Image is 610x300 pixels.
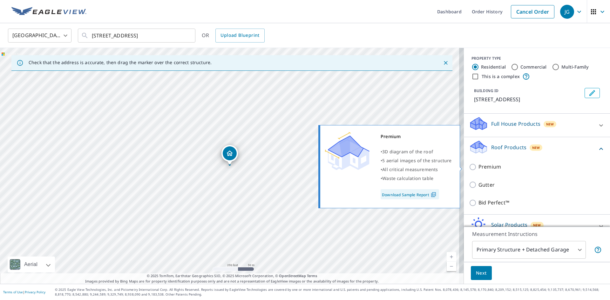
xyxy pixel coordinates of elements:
a: Upload Blueprint [215,29,264,43]
span: Next [476,269,487,277]
a: OpenStreetMap [279,273,306,278]
span: © 2025 TomTom, Earthstar Geographics SIO, © 2025 Microsoft Corporation, © [147,273,317,279]
a: Terms of Use [3,290,23,294]
div: Primary Structure + Detached Garage [472,241,586,259]
p: Gutter [478,181,495,189]
p: Full House Products [491,120,540,128]
input: Search by address or latitude-longitude [92,27,182,44]
button: Edit building 1 [585,88,600,98]
div: PROPERTY TYPE [471,56,602,61]
div: Roof ProductsNew [469,140,605,158]
div: OR [202,29,265,43]
button: Next [471,266,492,280]
span: All critical measurements [382,166,438,172]
p: Measurement Instructions [472,230,602,238]
a: Current Level 17, Zoom Out [447,262,456,271]
label: Commercial [520,64,547,70]
img: EV Logo [11,7,86,17]
p: Check that the address is accurate, then drag the marker over the correct structure. [29,60,212,65]
p: Solar Products [491,221,527,229]
div: • [381,174,452,183]
div: JG [560,5,574,19]
div: [GEOGRAPHIC_DATA] [8,27,71,44]
a: Current Level 17, Zoom In [447,252,456,262]
div: Full House ProductsNew [469,116,605,134]
div: • [381,156,452,165]
div: Solar ProductsNew [469,217,605,235]
span: 3D diagram of the roof [382,149,433,155]
p: Roof Products [491,143,526,151]
label: Multi-Family [561,64,589,70]
label: Residential [481,64,506,70]
a: Terms [307,273,317,278]
span: 5 aerial images of the structure [382,157,451,163]
span: Waste calculation table [382,175,433,181]
label: This is a complex [482,73,520,80]
div: Aerial [8,257,55,272]
span: New [532,145,540,150]
span: New [546,122,554,127]
div: Dropped pin, building 1, Residential property, 212 Fair Ridge Rd Blythewood, SC 29016 [221,145,238,165]
a: Cancel Order [511,5,554,18]
p: © 2025 Eagle View Technologies, Inc. and Pictometry International Corp. All Rights Reserved. Repo... [55,287,607,297]
span: Upload Blueprint [220,31,259,39]
p: [STREET_ADDRESS] [474,96,582,103]
button: Close [442,59,450,67]
span: New [533,223,541,228]
a: Privacy Policy [25,290,45,294]
div: • [381,147,452,156]
p: Premium [478,163,501,171]
span: Your report will include the primary structure and a detached garage if one exists. [594,246,602,254]
p: Bid Perfect™ [478,199,509,207]
div: Aerial [22,257,39,272]
img: Pdf Icon [429,192,438,197]
p: | [3,290,45,294]
a: Download Sample Report [381,189,439,199]
img: Premium [325,132,369,170]
p: BUILDING ID [474,88,498,93]
div: Premium [381,132,452,141]
div: • [381,165,452,174]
